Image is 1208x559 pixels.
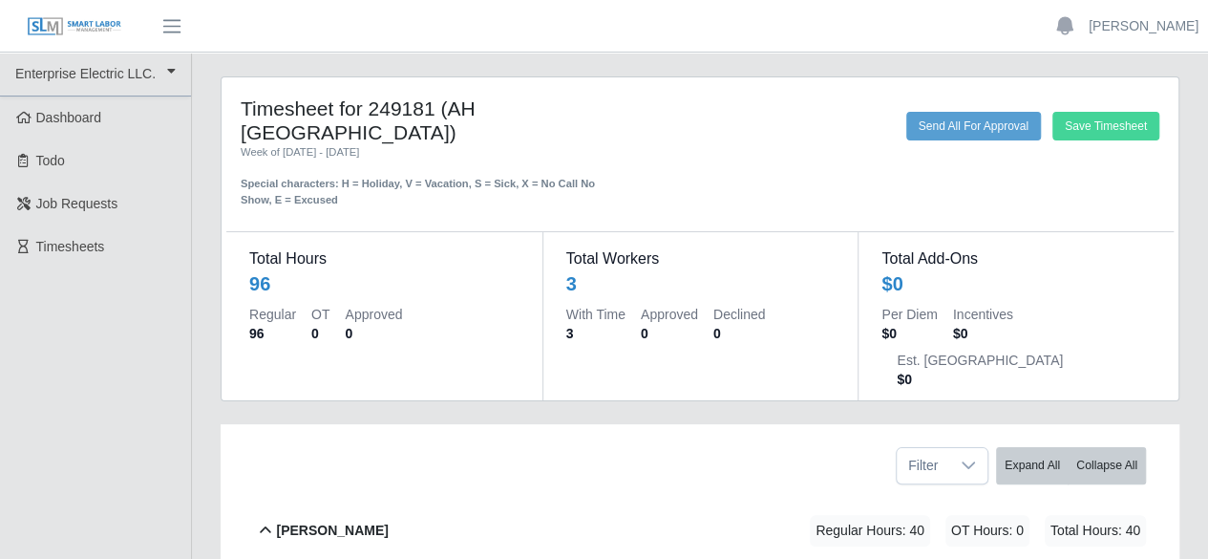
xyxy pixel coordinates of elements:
[36,110,102,125] span: Dashboard
[897,351,1063,370] dt: Est. [GEOGRAPHIC_DATA]
[241,144,606,161] div: Week of [DATE] - [DATE]
[1045,515,1146,547] span: Total Hours: 40
[996,447,1069,484] button: Expand All
[953,305,1013,324] dt: Incentives
[906,112,1041,140] button: Send All For Approval
[27,16,122,37] img: SLM Logo
[641,324,698,343] dd: 0
[241,161,606,208] div: Special characters: H = Holiday, V = Vacation, S = Sick, X = No Call No Show, E = Excused
[1089,16,1198,36] a: [PERSON_NAME]
[249,247,519,270] dt: Total Hours
[249,270,270,297] div: 96
[1052,112,1159,140] button: Save Timesheet
[276,521,388,541] b: [PERSON_NAME]
[311,324,329,343] dd: 0
[36,239,105,254] span: Timesheets
[249,324,296,343] dd: 96
[881,305,937,324] dt: Per Diem
[713,305,765,324] dt: Declined
[881,270,902,297] div: $0
[996,447,1146,484] div: bulk actions
[36,196,118,211] span: Job Requests
[311,305,329,324] dt: OT
[1068,447,1146,484] button: Collapse All
[345,324,402,343] dd: 0
[36,153,65,168] span: Todo
[641,305,698,324] dt: Approved
[566,247,836,270] dt: Total Workers
[897,448,949,484] span: Filter
[953,324,1013,343] dd: $0
[881,324,937,343] dd: $0
[810,515,930,547] span: Regular Hours: 40
[881,247,1151,270] dt: Total Add-Ons
[566,270,577,297] div: 3
[566,324,625,343] dd: 3
[945,515,1029,547] span: OT Hours: 0
[897,370,1063,389] dd: $0
[566,305,625,324] dt: With Time
[713,324,765,343] dd: 0
[249,305,296,324] dt: Regular
[345,305,402,324] dt: Approved
[241,97,606,144] h4: Timesheet for 249181 (AH [GEOGRAPHIC_DATA])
